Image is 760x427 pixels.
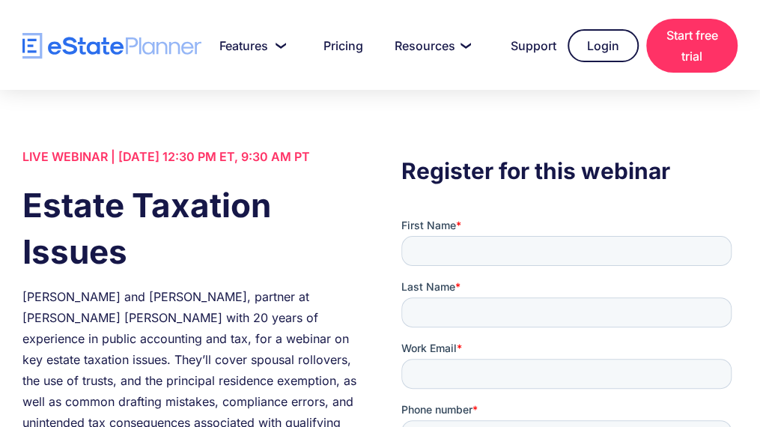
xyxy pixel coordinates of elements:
[646,19,738,73] a: Start free trial
[201,31,298,61] a: Features
[568,29,639,62] a: Login
[22,146,359,167] div: LIVE WEBINAR | [DATE] 12:30 PM ET, 9:30 AM PT
[401,154,738,188] h3: Register for this webinar
[377,31,485,61] a: Resources
[22,33,201,59] a: home
[22,182,359,275] h1: Estate Taxation Issues
[305,31,369,61] a: Pricing
[493,31,560,61] a: Support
